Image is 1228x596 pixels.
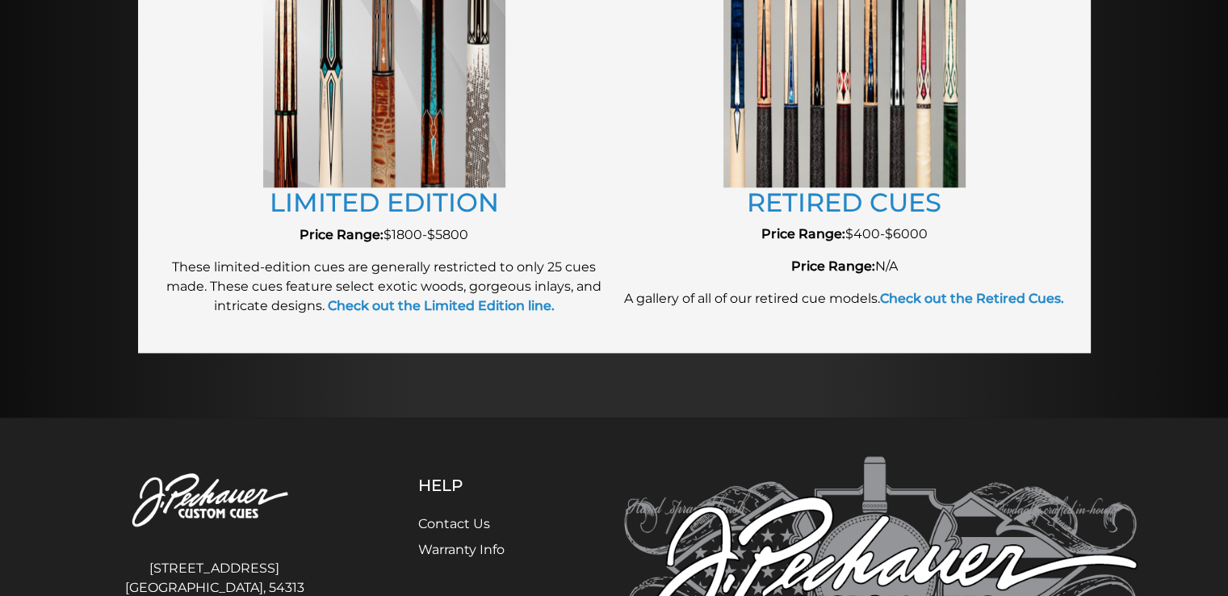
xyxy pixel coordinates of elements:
[328,298,555,313] strong: Check out the Limited Edition line.
[747,187,941,218] a: RETIRED CUES
[622,257,1067,276] p: N/A
[791,258,875,274] strong: Price Range:
[91,456,338,546] img: Pechauer Custom Cues
[325,298,555,313] a: Check out the Limited Edition line.
[270,187,499,218] a: LIMITED EDITION
[622,225,1067,244] p: $400-$6000
[418,476,543,495] h5: Help
[880,291,1064,306] a: Check out the Retired Cues.
[300,227,383,242] strong: Price Range:
[761,226,845,241] strong: Price Range:
[162,225,606,245] p: $1800-$5800
[622,289,1067,308] p: A gallery of all of our retired cue models.
[418,516,490,531] a: Contact Us
[418,542,505,557] a: Warranty Info
[162,258,606,316] p: These limited-edition cues are generally restricted to only 25 cues made. These cues feature sele...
